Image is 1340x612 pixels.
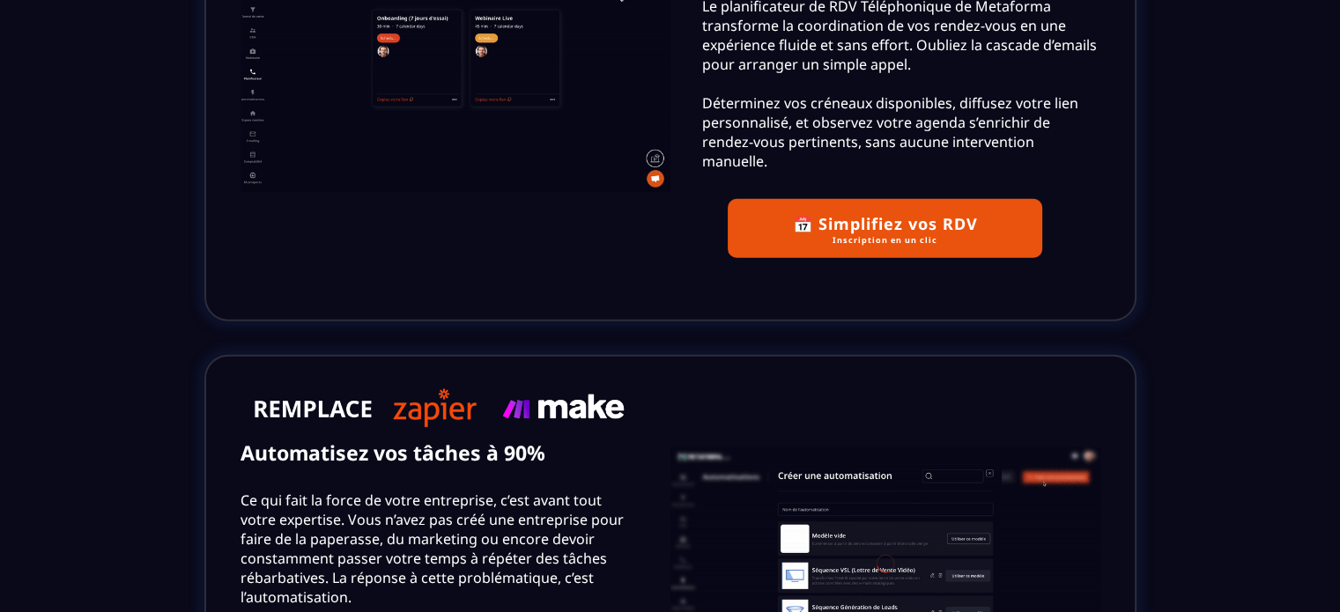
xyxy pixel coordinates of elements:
[241,383,641,434] img: cb34d2fe6bde93b5b323ae3a8094d87f_Capture_d%E2%80%99e%CC%81cran_2025-01-02_a%CC%80_09.29.10.png
[241,434,606,471] text: Automatisez vos tâches à 90%
[728,199,1041,258] button: 📅 Simplifiez vos RDVInscription en un clic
